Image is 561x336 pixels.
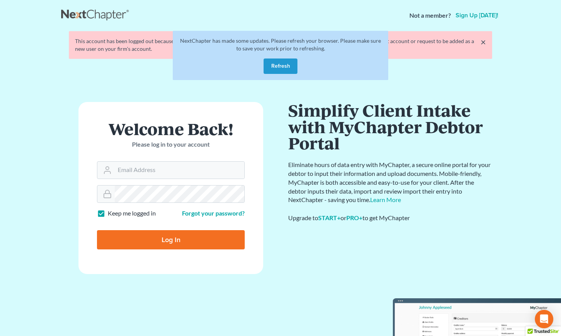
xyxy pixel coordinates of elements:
h1: Welcome Back! [97,120,245,137]
a: Forgot your password? [182,209,245,217]
a: Sign up [DATE]! [454,12,500,18]
h1: Simplify Client Intake with MyChapter Debtor Portal [288,102,492,151]
strong: Not a member? [409,11,451,20]
p: Please log in to your account [97,140,245,149]
div: Upgrade to or to get MyChapter [288,214,492,222]
span: NextChapter has made some updates. Please refresh your browser. Please make sure to save your wor... [180,37,381,52]
a: Learn More [370,196,401,203]
button: Refresh [264,59,297,74]
div: This account has been logged out because someone new has initiated a new session with the same lo... [75,37,486,53]
p: Eliminate hours of data entry with MyChapter, a secure online portal for your debtor to input the... [288,160,492,204]
a: PRO+ [346,214,362,221]
a: START+ [318,214,341,221]
input: Email Address [115,162,244,179]
label: Keep me logged in [108,209,156,218]
a: × [481,37,486,47]
div: Open Intercom Messenger [535,310,553,328]
input: Log In [97,230,245,249]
